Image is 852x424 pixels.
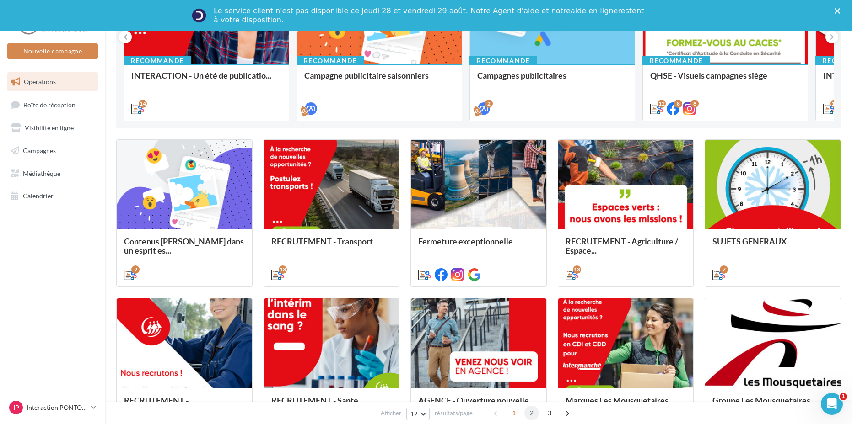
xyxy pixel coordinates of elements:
[835,8,844,14] div: Fermer
[192,8,206,23] img: Profile image for Service-Client
[840,393,847,400] span: 1
[507,406,521,420] span: 1
[410,410,418,418] span: 12
[485,100,493,108] div: 2
[214,6,646,25] div: Le service client n'est pas disponible ce jeudi 28 et vendredi 29 août. Notre Agent d'aide et not...
[297,56,364,66] div: Recommandé
[821,393,843,415] iframe: Intercom live chat
[271,236,373,246] span: RECRUTEMENT - Transport
[5,95,100,115] a: Boîte de réception
[124,56,191,66] div: Recommandé
[690,100,699,108] div: 8
[406,408,430,420] button: 12
[830,100,839,108] div: 12
[279,265,287,274] div: 13
[5,186,100,206] a: Calendrier
[642,56,710,66] div: Recommandé
[712,395,810,405] span: Groupe Les Mousquetaires
[25,124,74,132] span: Visibilité en ligne
[469,56,537,66] div: Recommandé
[658,100,666,108] div: 12
[571,6,618,15] a: aide en ligne
[139,100,147,108] div: 14
[7,399,98,416] a: IP Interaction PONTOISE
[542,406,557,420] span: 3
[5,141,100,160] a: Campagnes
[131,70,271,80] span: INTERACTION - Un été de publicatio...
[24,78,56,85] span: Opérations
[5,164,100,183] a: Médiathèque
[13,403,19,412] span: IP
[124,236,244,255] span: Contenus [PERSON_NAME] dans un esprit es...
[524,406,539,420] span: 2
[566,395,669,405] span: Marques Les Mousquetaires
[650,70,767,80] span: QHSE - Visuels campagnes siège
[5,118,100,138] a: Visibilité en ligne
[5,72,100,91] a: Opérations
[23,192,54,200] span: Calendrier
[477,70,566,80] span: Campagnes publicitaires
[674,100,682,108] div: 8
[720,265,728,274] div: 7
[566,236,678,255] span: RECRUTEMENT - Agriculture / Espace...
[7,43,98,59] button: Nouvelle campagne
[418,236,513,246] span: Fermeture exceptionnelle
[23,147,56,154] span: Campagnes
[23,169,60,177] span: Médiathèque
[131,265,140,274] div: 9
[712,236,787,246] span: SUJETS GÉNÉRAUX
[573,265,581,274] div: 13
[271,395,358,405] span: RECRUTEMENT - Santé
[381,409,401,418] span: Afficher
[27,403,87,412] p: Interaction PONTOISE
[435,409,473,418] span: résultats/page
[23,101,75,108] span: Boîte de réception
[304,70,429,80] span: Campagne publicitaire saisonniers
